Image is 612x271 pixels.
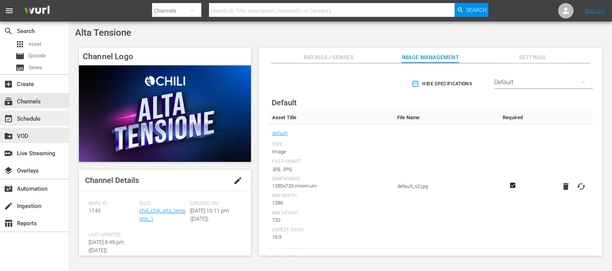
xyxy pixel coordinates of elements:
a: channel-bug [272,253,300,263]
div: Default [494,71,593,93]
span: Live Streaming [4,149,13,158]
th: File Name [393,111,499,125]
span: Create [4,80,13,89]
span: Overlays [4,166,13,175]
span: Image Management [401,53,459,62]
span: Episode [15,52,25,61]
span: [DATE] 8:49 pm ([DATE]) [89,239,124,253]
a: default [272,128,288,138]
span: Asset [28,40,41,48]
th: Asset Title [268,111,393,125]
div: Min Width [272,193,390,199]
a: chili_chili_alta_tensione_1 [139,208,186,222]
span: Series [28,64,42,71]
span: 1145 [89,208,101,214]
span: Last Updated: [89,232,135,238]
span: Schedule [4,114,13,123]
span: Channels [4,97,13,106]
span: Search [4,27,13,36]
span: Wurl ID: [89,201,135,207]
span: Channel Details [85,176,139,185]
div: Min Height [272,210,390,216]
img: Alta Tensione [79,65,251,162]
span: Episode [28,52,46,60]
span: Search [466,3,487,17]
th: Required [499,111,527,125]
span: Created On: [190,201,237,207]
span: menu [5,6,14,15]
span: Reports [4,219,13,228]
span: Automation [4,184,13,193]
span: Ratings / Genres [300,53,358,62]
span: [DATE] 10:11 pm ([DATE]) [190,208,229,222]
span: Ingestion [4,201,13,211]
td: default_v2.jpg [393,125,499,249]
span: VOD [4,131,13,141]
button: Hide Specifications [410,73,475,95]
div: Image [272,148,390,156]
button: edit [229,171,247,190]
svg: Required [508,182,517,189]
div: 1280x720 minimum [272,182,390,190]
span: Hide Specifications [413,80,472,88]
span: Asset [15,40,25,49]
div: 1280 [272,199,390,207]
span: Slug: [139,201,186,207]
div: 720 [272,216,390,224]
div: Type [272,142,390,148]
div: Dimensions [272,176,390,182]
span: Settings [503,53,561,62]
span: Series [15,63,25,72]
button: Search [455,3,488,17]
span: edit [233,176,242,185]
div: Aspect Ratio [272,227,390,233]
div: .jpg, .png [272,165,390,173]
div: File Format [272,159,390,165]
img: ans4CAIJ8jUAAAAAAAAAAAAAAAAAAAAAAAAgQb4GAAAAAAAAAAAAAAAAAAAAAAAAJMjXAAAAAAAAAAAAAAAAAAAAAAAAgAT5G... [18,2,55,20]
h4: Channel Logo [79,48,251,65]
a: Sign Out [585,8,605,14]
span: Default [272,98,297,107]
span: Alta Tensione [75,27,131,38]
div: 16:9 [272,233,390,241]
